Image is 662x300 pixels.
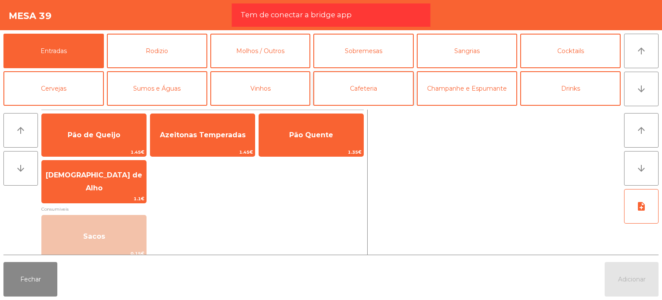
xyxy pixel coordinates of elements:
[624,189,659,224] button: note_add
[636,201,646,212] i: note_add
[417,34,517,68] button: Sangrias
[289,131,333,139] span: Pão Quente
[46,171,142,192] span: [DEMOGRAPHIC_DATA] de Alho
[624,72,659,106] button: arrow_downward
[42,148,146,156] span: 1.45€
[3,262,57,297] button: Fechar
[83,232,105,240] span: Sacos
[636,163,646,174] i: arrow_downward
[210,34,311,68] button: Molhos / Outros
[417,71,517,106] button: Champanhe e Espumante
[16,125,26,136] i: arrow_upward
[150,148,255,156] span: 1.45€
[624,151,659,186] button: arrow_downward
[107,34,207,68] button: Rodizio
[41,205,364,213] span: Consumiveis
[160,131,246,139] span: Azeitonas Temperadas
[636,46,646,56] i: arrow_upward
[520,71,621,106] button: Drinks
[520,34,621,68] button: Cocktails
[313,34,414,68] button: Sobremesas
[9,9,52,22] h4: Mesa 39
[210,71,311,106] button: Vinhos
[624,113,659,148] button: arrow_upward
[259,148,363,156] span: 1.35€
[636,84,646,94] i: arrow_downward
[68,131,120,139] span: Pão de Queijo
[42,249,146,258] span: 0.15€
[16,163,26,174] i: arrow_downward
[313,71,414,106] button: Cafeteria
[107,71,207,106] button: Sumos e Águas
[3,71,104,106] button: Cervejas
[42,195,146,203] span: 1.1€
[3,34,104,68] button: Entradas
[3,151,38,186] button: arrow_downward
[624,34,659,68] button: arrow_upward
[240,9,352,20] span: Tem de conectar a bridge app
[3,113,38,148] button: arrow_upward
[636,125,646,136] i: arrow_upward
